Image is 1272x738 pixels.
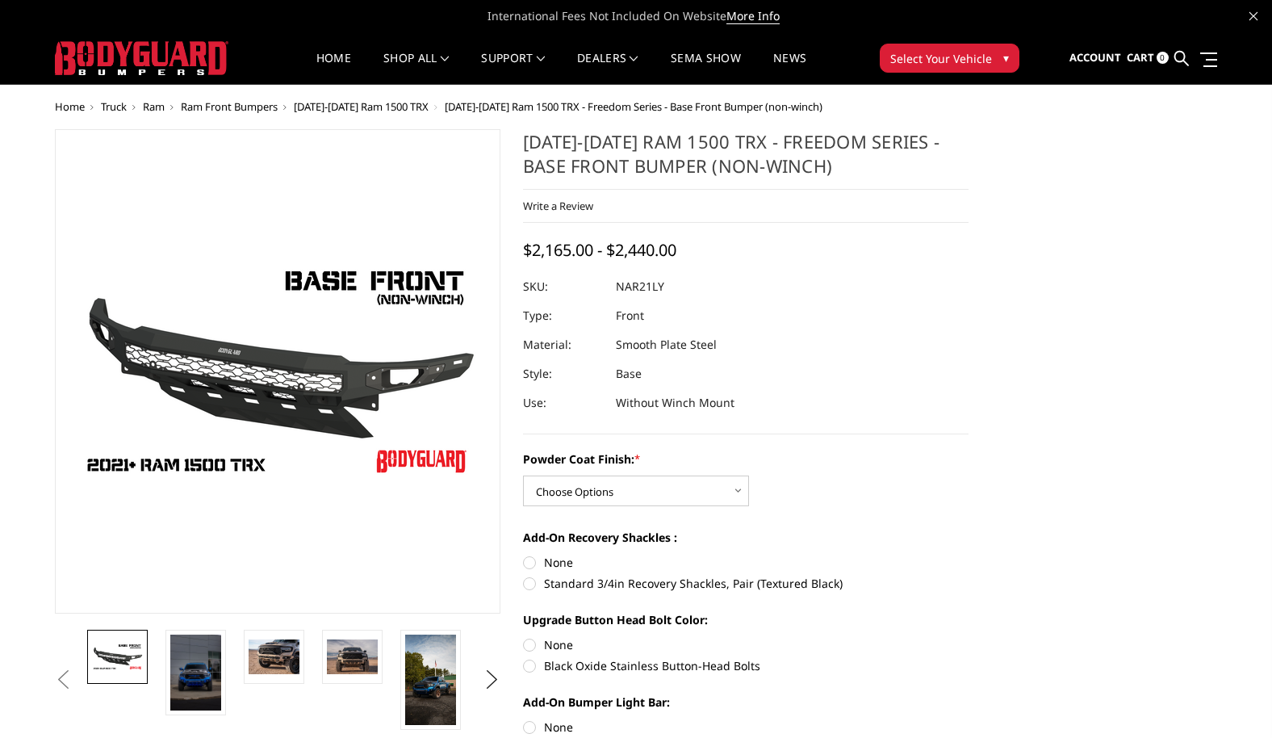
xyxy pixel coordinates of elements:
[523,388,604,417] dt: Use:
[523,636,969,653] label: None
[523,657,969,674] label: Black Oxide Stainless Button-Head Bolts
[55,41,228,75] img: BODYGUARD BUMPERS
[181,99,278,114] a: Ram Front Bumpers
[480,668,504,692] button: Next
[523,239,676,261] span: $2,165.00 - $2,440.00
[1157,52,1169,64] span: 0
[481,52,545,84] a: Support
[1191,660,1272,738] iframe: Chat Widget
[523,529,969,546] label: Add-On Recovery Shackles :
[616,359,642,388] dd: Base
[726,8,780,24] a: More Info
[143,99,165,114] a: Ram
[1069,50,1121,65] span: Account
[523,359,604,388] dt: Style:
[523,694,969,711] label: Add-On Bumper Light Bar:
[55,129,500,614] a: 2021-2024 Ram 1500 TRX - Freedom Series - Base Front Bumper (non-winch)
[294,99,429,114] a: [DATE]-[DATE] Ram 1500 TRX
[523,554,969,571] label: None
[523,611,969,628] label: Upgrade Button Head Bolt Color:
[523,451,969,468] label: Powder Coat Finish:
[523,129,969,190] h1: [DATE]-[DATE] Ram 1500 TRX - Freedom Series - Base Front Bumper (non-winch)
[523,719,969,736] label: None
[405,635,456,725] img: 2021-2024 Ram 1500 TRX - Freedom Series - Base Front Bumper (non-winch)
[1127,50,1154,65] span: Cart
[577,52,638,84] a: Dealers
[523,199,593,213] a: Write a Review
[616,330,717,359] dd: Smooth Plate Steel
[773,52,806,84] a: News
[616,388,734,417] dd: Without Winch Mount
[445,99,822,114] span: [DATE]-[DATE] Ram 1500 TRX - Freedom Series - Base Front Bumper (non-winch)
[523,575,969,592] label: Standard 3/4in Recovery Shackles, Pair (Textured Black)
[51,668,75,692] button: Previous
[1069,36,1121,80] a: Account
[880,44,1019,73] button: Select Your Vehicle
[101,99,127,114] a: Truck
[1127,36,1169,80] a: Cart 0
[327,639,378,673] img: 2021-2024 Ram 1500 TRX - Freedom Series - Base Front Bumper (non-winch)
[55,99,85,114] a: Home
[249,639,299,673] img: 2021-2024 Ram 1500 TRX - Freedom Series - Base Front Bumper (non-winch)
[92,643,143,671] img: 2021-2024 Ram 1500 TRX - Freedom Series - Base Front Bumper (non-winch)
[616,301,644,330] dd: Front
[1003,49,1009,66] span: ▾
[890,50,992,67] span: Select Your Vehicle
[316,52,351,84] a: Home
[523,330,604,359] dt: Material:
[170,635,221,711] img: 2021-2024 Ram 1500 TRX - Freedom Series - Base Front Bumper (non-winch)
[383,52,449,84] a: shop all
[523,272,604,301] dt: SKU:
[523,301,604,330] dt: Type:
[616,272,664,301] dd: NAR21LY
[671,52,741,84] a: SEMA Show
